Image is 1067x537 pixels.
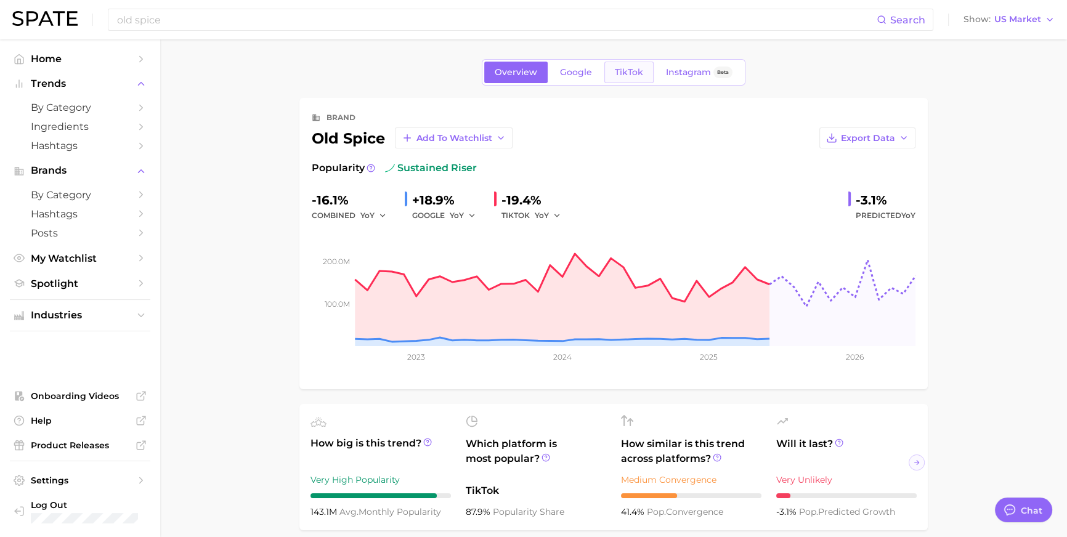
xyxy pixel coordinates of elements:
a: Log out. Currently logged in with e-mail doyeon@spate.nyc. [10,496,150,527]
span: Onboarding Videos [31,390,129,402]
span: Will it last? [776,437,917,466]
div: 9 / 10 [310,493,451,498]
span: Posts [31,227,129,239]
span: 41.4% [621,506,647,517]
a: Hashtags [10,204,150,224]
button: Export Data [819,127,915,148]
a: InstagramBeta [655,62,743,83]
span: YoY [450,210,464,220]
abbr: popularity index [799,506,818,517]
span: Beta [717,67,729,78]
span: by Category [31,189,129,201]
a: Help [10,411,150,430]
div: GOOGLE [412,208,484,223]
span: popularity share [493,506,564,517]
div: old spice [312,127,513,148]
abbr: popularity index [647,506,666,517]
span: YoY [901,211,915,220]
a: Product Releases [10,436,150,454]
span: TikTok [466,483,606,498]
tspan: 2025 [700,352,718,361]
a: Overview [484,62,548,83]
span: sustained riser [385,161,477,176]
div: TIKTOK [501,208,569,223]
a: Hashtags [10,136,150,155]
span: Product Releases [31,440,129,451]
a: Posts [10,224,150,243]
span: -3.1% [776,506,799,517]
button: ShowUS Market [960,12,1058,28]
span: 143.1m [310,506,339,517]
button: Add to Watchlist [395,127,513,148]
div: brand [327,110,355,125]
span: YoY [535,210,549,220]
span: My Watchlist [31,252,129,264]
span: Home [31,53,129,65]
button: YoY [360,208,387,223]
span: Google [560,67,592,78]
span: Settings [31,475,129,486]
span: Add to Watchlist [416,133,492,143]
span: Predicted [856,208,915,223]
span: How similar is this trend across platforms? [621,437,761,466]
a: Spotlight [10,274,150,293]
div: Very High Popularity [310,472,451,487]
span: US Market [994,16,1041,23]
input: Search here for a brand, industry, or ingredient [116,9,877,30]
span: monthly popularity [339,506,441,517]
img: SPATE [12,11,78,26]
a: Home [10,49,150,68]
a: TikTok [604,62,654,83]
div: -3.1% [856,190,915,210]
button: YoY [535,208,561,223]
button: Brands [10,161,150,180]
tspan: 2023 [407,352,425,361]
span: Show [964,16,991,23]
div: -16.1% [312,190,395,210]
span: Help [31,415,129,426]
span: Hashtags [31,140,129,151]
a: by Category [10,98,150,117]
button: YoY [450,208,476,223]
div: +18.9% [412,190,484,210]
span: Popularity [312,161,365,176]
span: YoY [360,210,375,220]
span: by Category [31,102,129,113]
span: Hashtags [31,208,129,220]
div: combined [312,208,395,223]
tspan: 2026 [846,352,864,361]
span: How big is this trend? [310,436,451,466]
span: Search [890,14,925,26]
img: sustained riser [385,163,395,173]
a: Google [550,62,602,83]
div: 1 / 10 [776,493,917,498]
span: Export Data [841,133,895,143]
span: Instagram [666,67,711,78]
span: 87.9% [466,506,493,517]
span: predicted growth [799,506,895,517]
div: Very Unlikely [776,472,917,487]
span: Brands [31,165,129,176]
span: Spotlight [31,278,129,289]
a: by Category [10,185,150,204]
span: Ingredients [31,121,129,132]
button: Trends [10,75,150,93]
abbr: average [339,506,359,517]
span: Log Out [31,499,140,511]
div: Medium Convergence [621,472,761,487]
span: Industries [31,310,129,321]
button: Scroll Right [909,454,925,470]
span: Trends [31,78,129,89]
a: My Watchlist [10,249,150,268]
span: Which platform is most popular? [466,437,606,477]
div: -19.4% [501,190,569,210]
div: 4 / 10 [621,493,761,498]
a: Onboarding Videos [10,387,150,405]
span: TikTok [615,67,643,78]
button: Industries [10,306,150,325]
a: Ingredients [10,117,150,136]
a: Settings [10,471,150,490]
tspan: 2024 [553,352,572,361]
span: Overview [495,67,537,78]
span: convergence [647,506,723,517]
